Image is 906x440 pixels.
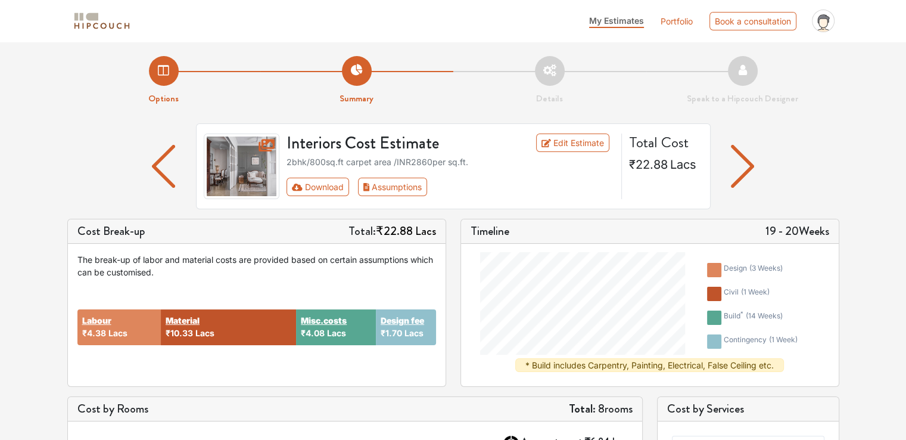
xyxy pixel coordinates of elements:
strong: Speak to a Hipcouch Designer [687,92,798,105]
img: logo-horizontal.svg [72,11,132,32]
h5: 19 - 20 Weeks [765,224,829,238]
span: ₹1.70 [381,328,402,338]
button: Download [287,178,349,196]
div: build [724,311,783,325]
button: Labour [82,314,111,327]
h5: Cost Break-up [77,224,145,238]
h4: Total Cost [629,134,700,151]
span: ₹22.88 [376,222,413,240]
button: Design fee [381,314,424,327]
h5: Cost by Rooms [77,402,148,416]
div: First group [287,178,437,196]
span: ( 1 week ) [741,287,770,296]
span: Lacs [195,328,214,338]
span: ₹4.38 [82,328,106,338]
div: 2bhk / 800 sq.ft carpet area /INR 2860 per sq.ft. [287,156,614,168]
span: Lacs [670,157,696,172]
a: Portfolio [661,15,693,27]
h5: 8 rooms [569,402,633,416]
h3: Interiors Cost Estimate [279,134,507,154]
h5: Total: [348,224,436,238]
img: arrow left [152,145,175,188]
img: gallery [204,134,280,199]
span: My Estimates [589,16,644,26]
span: Lacs [404,328,424,338]
span: Lacs [108,328,127,338]
span: logo-horizontal.svg [72,8,132,35]
button: Material [166,314,200,327]
button: Misc.costs [301,314,347,327]
div: design [724,263,783,277]
div: civil [724,287,770,301]
a: Edit Estimate [536,134,609,152]
h5: Cost by Services [667,402,829,416]
span: ( 14 weeks ) [746,311,783,320]
div: * Build includes Carpentry, Painting, Electrical, False Ceiling etc. [515,358,784,372]
h5: Timeline [471,224,509,238]
span: ₹4.08 [301,328,325,338]
div: Toolbar with button groups [287,178,614,196]
strong: Details [536,92,563,105]
div: contingency [724,334,798,349]
img: arrow left [731,145,754,188]
strong: Summary [340,92,373,105]
button: Assumptions [358,178,428,196]
span: ( 1 week ) [769,335,798,344]
span: ₹10.33 [166,328,193,338]
strong: Options [148,92,179,105]
div: The break-up of labor and material costs are provided based on certain assumptions which can be c... [77,253,436,278]
span: Lacs [327,328,346,338]
span: Lacs [415,222,436,240]
span: ₹22.88 [629,157,668,172]
span: ( 3 weeks ) [749,264,783,272]
div: Book a consultation [709,12,796,30]
strong: Total: [569,400,596,417]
